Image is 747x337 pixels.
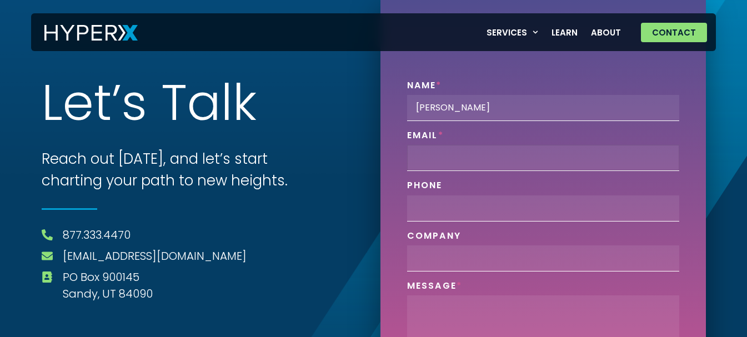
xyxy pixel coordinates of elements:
[480,21,545,44] a: Services
[407,130,444,145] label: Email
[60,269,153,302] span: PO Box 900145 Sandy, UT 84090
[584,21,628,44] a: About
[407,180,443,195] label: Phone
[545,21,584,44] a: Learn
[652,28,696,37] span: Contact
[407,230,462,245] label: Company
[641,23,707,42] a: Contact
[44,25,138,41] img: HyperX Logo
[112,80,122,128] span: ’
[407,80,442,95] label: Name
[122,80,147,133] span: s
[63,80,94,134] span: e
[63,227,131,243] a: 877.333.4470
[407,195,679,222] input: Only numbers and phone characters (#, -, *, etc) are accepted.
[94,80,112,130] span: t
[161,80,187,133] span: T
[233,80,257,132] span: k
[42,148,314,192] h3: Reach out [DATE], and let’s start charting your path to new heights.
[63,248,247,264] a: [EMAIL_ADDRESS][DOMAIN_NAME]
[42,80,63,131] span: L
[480,21,628,44] nav: Menu
[221,80,233,128] span: l
[407,280,463,295] label: Message
[187,80,221,135] span: a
